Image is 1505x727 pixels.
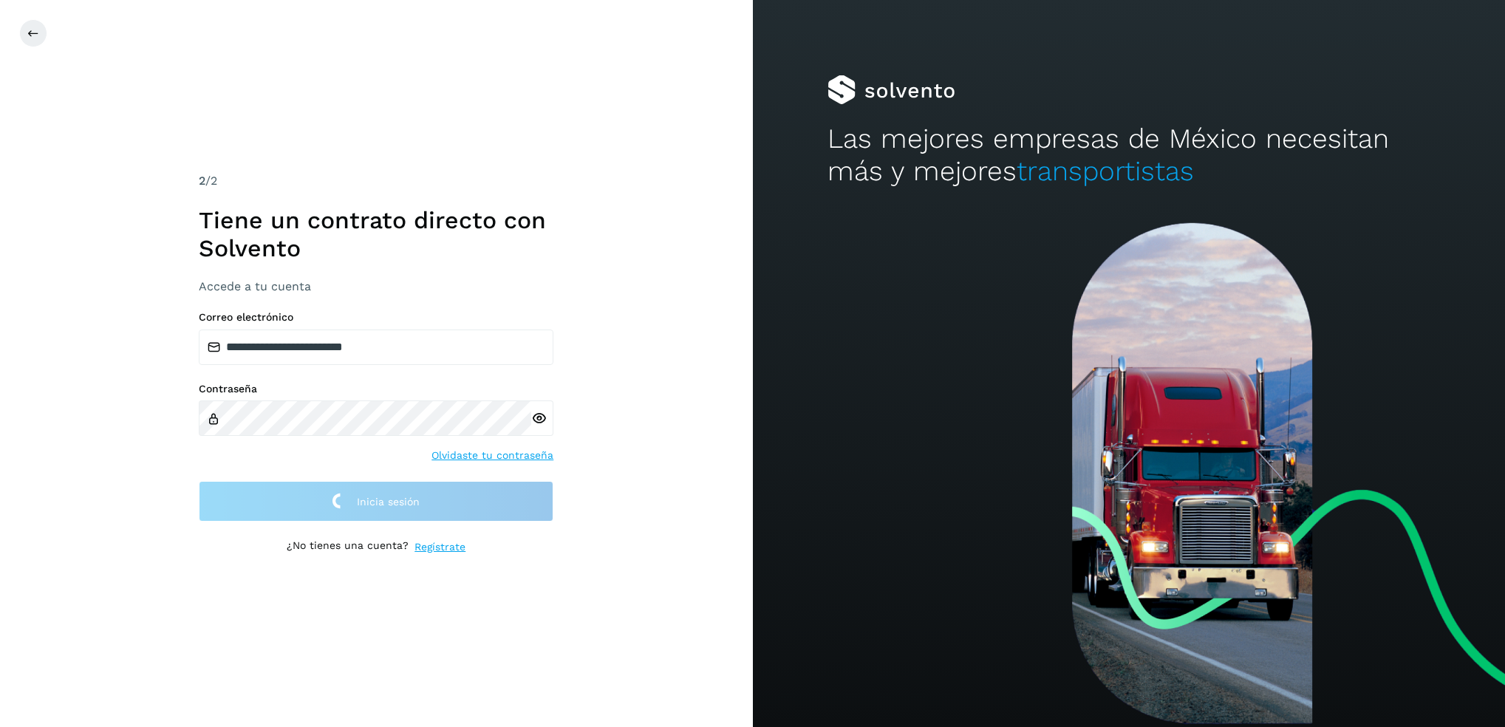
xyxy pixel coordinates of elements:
span: Inicia sesión [357,496,420,507]
div: /2 [199,172,553,190]
a: Olvidaste tu contraseña [431,448,553,463]
h3: Accede a tu cuenta [199,279,553,293]
h1: Tiene un contrato directo con Solvento [199,206,553,263]
a: Regístrate [414,539,465,555]
button: Inicia sesión [199,481,553,522]
p: ¿No tienes una cuenta? [287,539,409,555]
span: 2 [199,174,205,188]
label: Correo electrónico [199,311,553,324]
span: transportistas [1017,155,1194,187]
h2: Las mejores empresas de México necesitan más y mejores [827,123,1430,188]
label: Contraseña [199,383,553,395]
